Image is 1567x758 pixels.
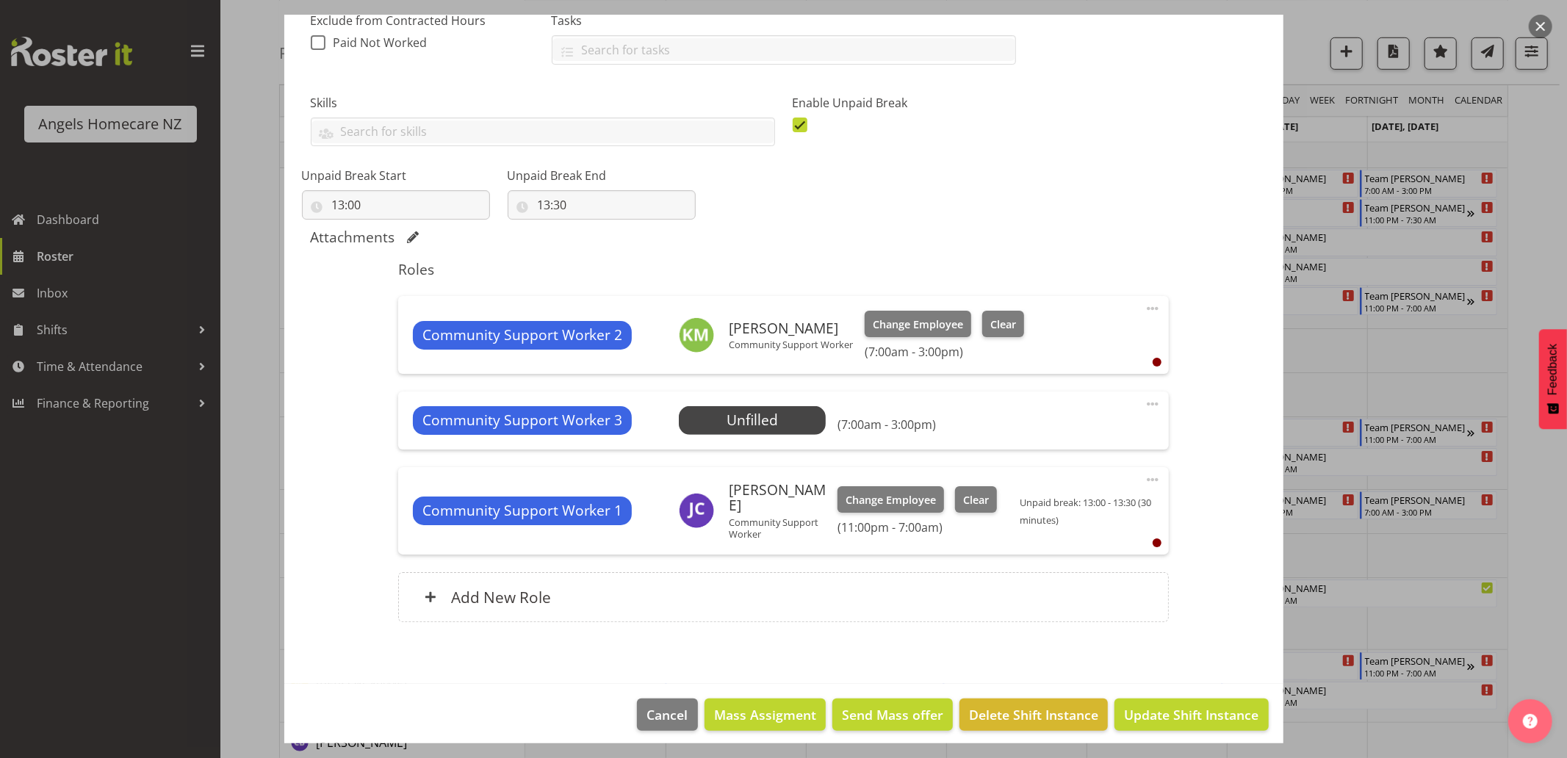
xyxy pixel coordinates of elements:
[865,344,1023,359] h6: (7:00am - 3:00pm)
[1124,705,1258,724] span: Update Shift Instance
[334,35,428,51] span: Paid Not Worked
[1153,538,1161,547] div: User is clocked out
[963,492,989,508] span: Clear
[959,699,1108,731] button: Delete Shift Instance
[729,516,826,540] p: Community Support Worker
[1539,329,1567,429] button: Feedback - Show survey
[637,699,697,731] button: Cancel
[1546,344,1560,395] span: Feedback
[508,190,696,220] input: Click to select...
[302,190,490,220] input: Click to select...
[552,38,1015,61] input: Search for tasks
[982,311,1024,337] button: Clear
[311,120,774,143] input: Search for skills
[990,317,1016,333] span: Clear
[552,12,1016,29] label: Tasks
[398,261,1169,278] h5: Roles
[451,588,551,607] h6: Add New Role
[1020,496,1152,527] span: Unpaid break: 13:00 - 13:30 (30 minutes)
[837,486,944,513] button: Change Employee
[422,325,623,346] span: Community Support Worker 2
[969,705,1098,724] span: Delete Shift Instance
[311,94,775,112] label: Skills
[508,167,696,184] label: Unpaid Break End
[837,520,996,535] h6: (11:00pm - 7:00am)
[311,12,534,29] label: Exclude from Contracted Hours
[727,410,778,430] span: Unfilled
[1153,358,1161,367] div: User is clocked out
[837,417,936,432] h6: (7:00am - 3:00pm)
[679,317,714,353] img: kenneth-merana11941.jpg
[714,705,816,724] span: Mass Assigment
[679,493,714,528] img: jovy-caligan11940.jpg
[311,228,395,246] h5: Attachments
[865,311,971,337] button: Change Employee
[422,500,623,521] span: Community Support Worker 1
[729,320,853,336] h6: [PERSON_NAME]
[705,699,826,731] button: Mass Assigment
[422,410,623,431] span: Community Support Worker 3
[873,317,963,333] span: Change Employee
[302,167,490,184] label: Unpaid Break Start
[832,699,953,731] button: Send Mass offer
[729,482,826,513] h6: [PERSON_NAME]
[1523,714,1538,729] img: help-xxl-2.png
[729,339,853,350] p: Community Support Worker
[842,705,943,724] span: Send Mass offer
[793,94,1016,112] label: Enable Unpaid Break
[955,486,997,513] button: Clear
[647,705,688,724] span: Cancel
[846,492,936,508] span: Change Employee
[1114,699,1268,731] button: Update Shift Instance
